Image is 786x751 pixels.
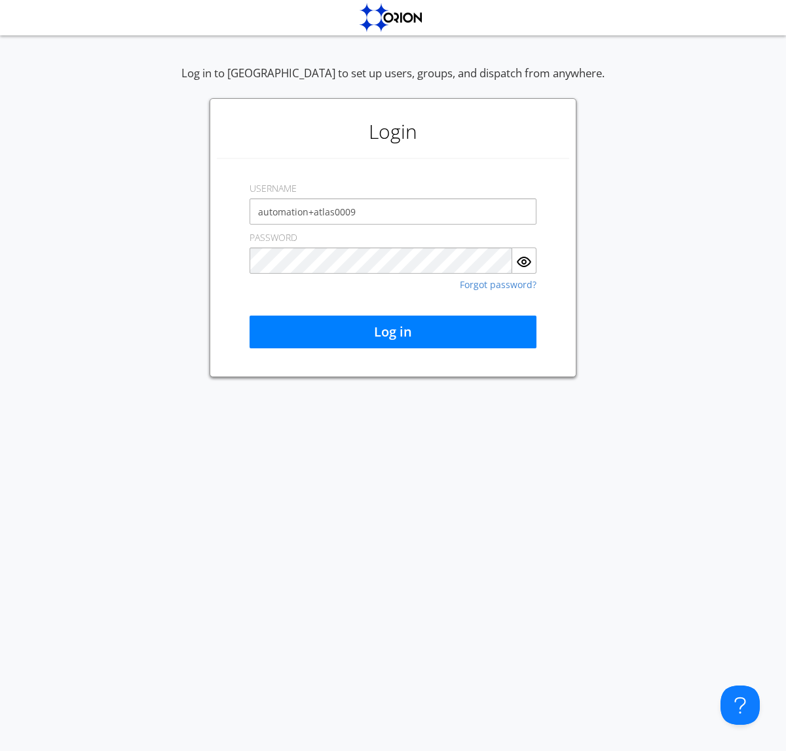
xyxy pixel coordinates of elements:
[512,247,536,274] button: Show Password
[250,316,536,348] button: Log in
[250,247,512,274] input: Password
[181,65,605,98] div: Log in to [GEOGRAPHIC_DATA] to set up users, groups, and dispatch from anywhere.
[217,105,569,158] h1: Login
[460,280,536,289] a: Forgot password?
[720,686,760,725] iframe: Toggle Customer Support
[250,231,297,244] label: PASSWORD
[516,254,532,270] img: eye.svg
[250,182,297,195] label: USERNAME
